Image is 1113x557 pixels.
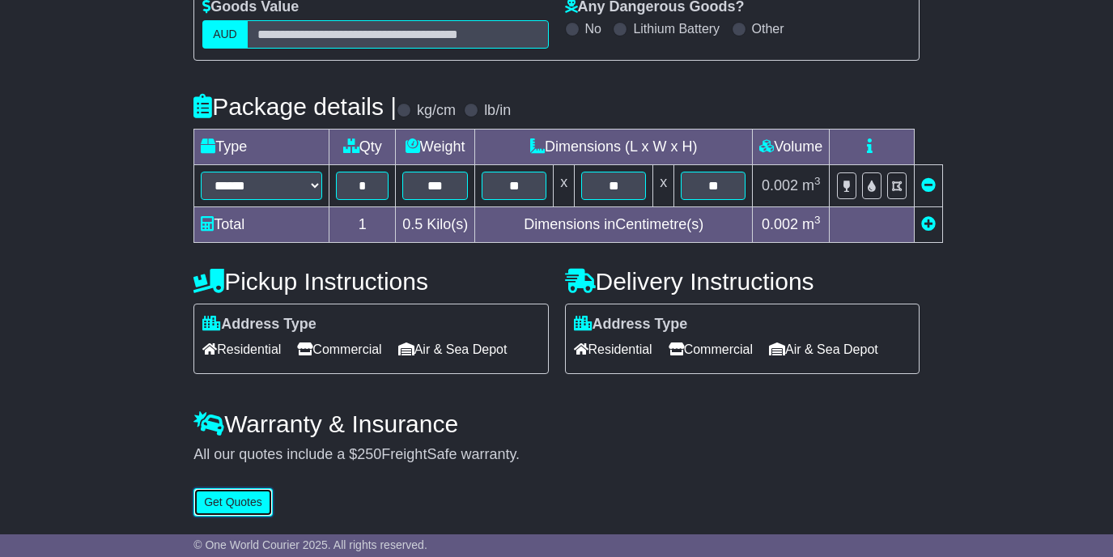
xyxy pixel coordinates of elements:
[814,214,821,226] sup: 3
[194,206,329,242] td: Total
[202,20,248,49] label: AUD
[653,164,674,206] td: x
[357,446,381,462] span: 250
[921,177,936,193] a: Remove this item
[193,488,273,517] button: Get Quotes
[193,538,427,551] span: © One World Courier 2025. All rights reserved.
[475,129,753,164] td: Dimensions (L x W x H)
[297,337,381,362] span: Commercial
[417,102,456,120] label: kg/cm
[585,21,601,36] label: No
[475,206,753,242] td: Dimensions in Centimetre(s)
[574,316,688,334] label: Address Type
[396,129,475,164] td: Weight
[193,446,920,464] div: All our quotes include a $ FreightSafe warranty.
[769,337,878,362] span: Air & Sea Depot
[402,216,423,232] span: 0.5
[752,21,784,36] label: Other
[762,177,798,193] span: 0.002
[329,129,396,164] td: Qty
[396,206,475,242] td: Kilo(s)
[753,129,830,164] td: Volume
[194,129,329,164] td: Type
[669,337,753,362] span: Commercial
[398,337,508,362] span: Air & Sea Depot
[202,316,316,334] label: Address Type
[329,206,396,242] td: 1
[565,268,920,295] h4: Delivery Instructions
[193,268,548,295] h4: Pickup Instructions
[814,175,821,187] sup: 3
[762,216,798,232] span: 0.002
[633,21,720,36] label: Lithium Battery
[484,102,511,120] label: lb/in
[802,216,821,232] span: m
[574,337,652,362] span: Residential
[554,164,575,206] td: x
[802,177,821,193] span: m
[921,216,936,232] a: Add new item
[193,410,920,437] h4: Warranty & Insurance
[202,337,281,362] span: Residential
[193,93,397,120] h4: Package details |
